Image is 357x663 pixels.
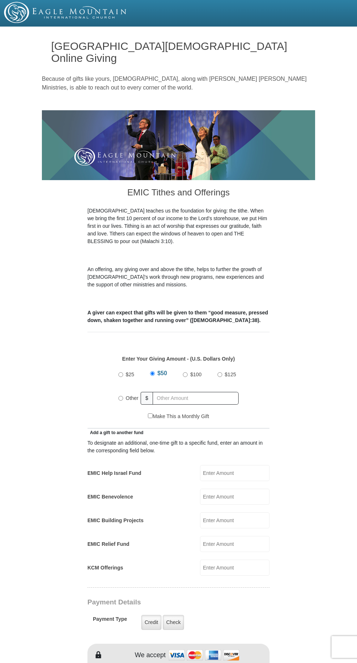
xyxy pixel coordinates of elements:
input: Enter Amount [200,465,270,481]
label: EMIC Help Israel Fund [87,469,141,477]
h3: EMIC Tithes and Offerings [87,180,270,207]
p: An offering, any giving over and above the tithe, helps to further the growth of [DEMOGRAPHIC_DAT... [87,266,270,289]
span: $25 [126,372,134,377]
span: $100 [190,372,201,377]
h3: Payment Details [87,598,273,607]
label: EMIC Benevolence [87,493,133,501]
label: KCM Offerings [87,564,123,572]
span: $125 [225,372,236,377]
h4: We accept [135,651,166,659]
img: EMIC [4,2,127,23]
h5: Payment Type [93,616,127,626]
label: Make This a Monthly Gift [148,413,209,420]
p: [DEMOGRAPHIC_DATA] teaches us the foundation for giving: the tithe. When we bring the first 10 pe... [87,207,270,245]
img: credit cards accepted [168,647,240,663]
strong: Enter Your Giving Amount - (U.S. Dollars Only) [122,356,235,362]
input: Enter Amount [200,536,270,552]
h1: [GEOGRAPHIC_DATA][DEMOGRAPHIC_DATA] Online Giving [51,40,306,64]
input: Other Amount [153,392,239,405]
p: Because of gifts like yours, [DEMOGRAPHIC_DATA], along with [PERSON_NAME] [PERSON_NAME] Ministrie... [42,75,315,92]
label: Credit [141,615,161,630]
span: $ [141,392,153,405]
input: Enter Amount [200,489,270,505]
input: Enter Amount [200,512,270,528]
span: Other [126,395,138,401]
label: Check [163,615,184,630]
input: Enter Amount [200,560,270,576]
span: $50 [157,370,167,376]
label: EMIC Relief Fund [87,540,129,548]
label: EMIC Building Projects [87,517,144,524]
span: Add a gift to another fund [87,430,144,435]
b: A giver can expect that gifts will be given to them “good measure, pressed down, shaken together ... [87,310,268,323]
div: To designate an additional, one-time gift to a specific fund, enter an amount in the correspondin... [87,439,270,454]
input: Make This a Monthly Gift [148,413,153,418]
